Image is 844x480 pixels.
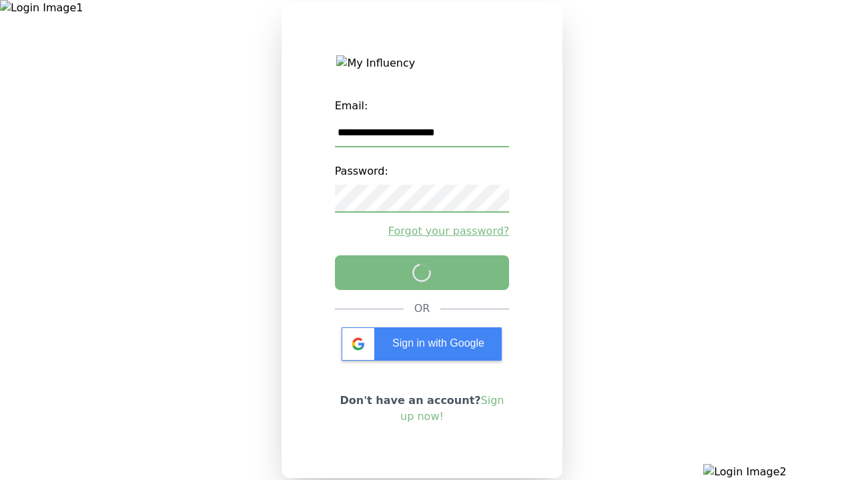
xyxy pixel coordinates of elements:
a: Forgot your password? [335,223,510,239]
p: Don't have an account? [335,393,510,425]
div: Sign in with Google [342,327,502,361]
img: My Influency [336,55,507,71]
span: Sign in with Google [392,337,484,349]
div: OR [414,301,430,317]
label: Email: [335,93,510,119]
label: Password: [335,158,510,185]
img: Login Image2 [703,464,844,480]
